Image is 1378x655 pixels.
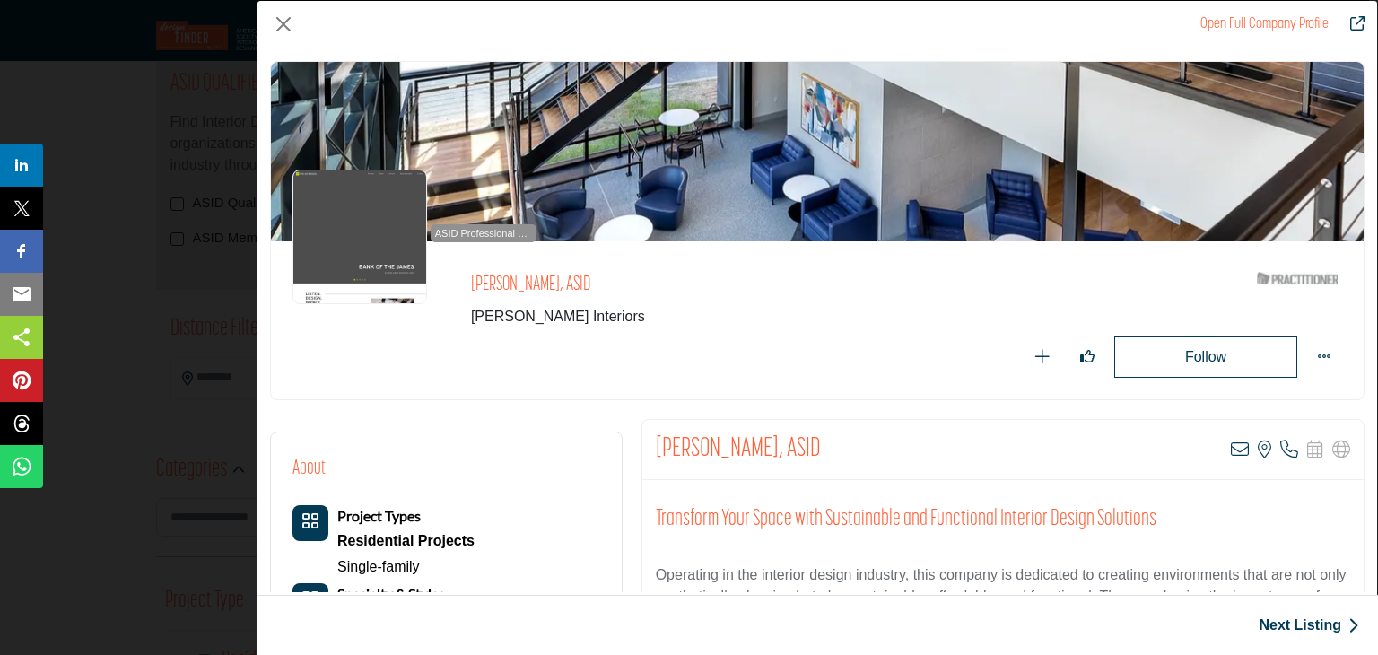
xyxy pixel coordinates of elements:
[292,170,427,304] img: susan-cash logo
[1338,13,1365,35] a: Redirect to susan-cash
[292,505,328,541] button: Category Icon
[270,11,297,38] button: Close
[1306,339,1342,375] button: More Options
[337,528,475,555] div: Types of projects range from simple residential renovations to highly complex commercial initiati...
[337,507,421,524] b: Project Types
[1069,339,1105,375] button: Like
[337,509,421,524] a: Project Types
[434,226,533,241] span: ASID Professional Practitioner
[1114,336,1297,378] button: Redirect to login
[292,583,328,619] button: Category Icon
[337,528,475,555] a: Residential Projects
[337,585,445,602] b: Specialty & Styles
[1200,17,1329,31] a: Redirect to susan-cash
[292,454,326,484] h2: About
[471,306,1045,327] span: [PERSON_NAME] Interiors
[1259,615,1359,636] a: Next Listing
[337,587,445,602] a: Specialty & Styles
[337,559,420,574] a: Single-family
[656,433,821,466] h2: Susan Cash, ASID
[471,274,964,297] h2: [PERSON_NAME], ASID
[1257,267,1338,290] img: ASID Qualified Practitioners
[1025,339,1060,375] button: Add To List
[656,506,1350,533] h2: Transform Your Space with Sustainable and Functional Interior Design Solutions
